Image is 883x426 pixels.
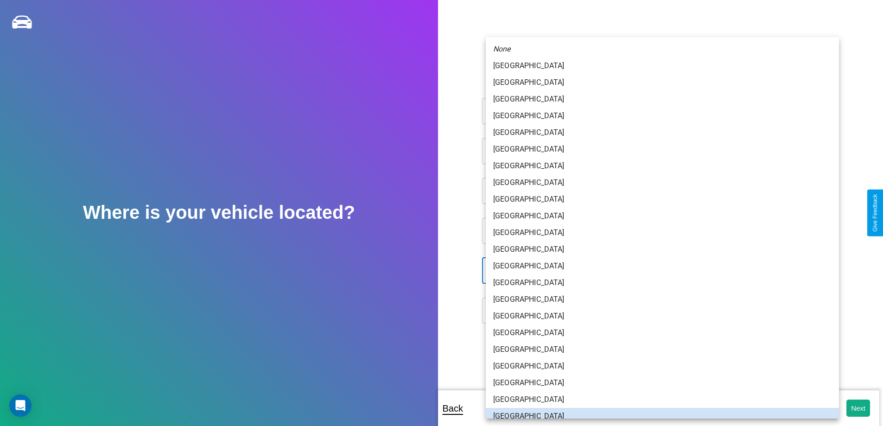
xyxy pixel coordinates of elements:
[486,375,839,391] li: [GEOGRAPHIC_DATA]
[486,141,839,158] li: [GEOGRAPHIC_DATA]
[486,124,839,141] li: [GEOGRAPHIC_DATA]
[9,394,32,417] div: Open Intercom Messenger
[486,158,839,174] li: [GEOGRAPHIC_DATA]
[486,391,839,408] li: [GEOGRAPHIC_DATA]
[486,208,839,224] li: [GEOGRAPHIC_DATA]
[486,74,839,91] li: [GEOGRAPHIC_DATA]
[486,308,839,324] li: [GEOGRAPHIC_DATA]
[486,258,839,274] li: [GEOGRAPHIC_DATA]
[486,408,839,425] li: [GEOGRAPHIC_DATA]
[486,274,839,291] li: [GEOGRAPHIC_DATA]
[486,191,839,208] li: [GEOGRAPHIC_DATA]
[486,358,839,375] li: [GEOGRAPHIC_DATA]
[486,174,839,191] li: [GEOGRAPHIC_DATA]
[486,91,839,108] li: [GEOGRAPHIC_DATA]
[872,194,878,232] div: Give Feedback
[486,224,839,241] li: [GEOGRAPHIC_DATA]
[486,241,839,258] li: [GEOGRAPHIC_DATA]
[486,108,839,124] li: [GEOGRAPHIC_DATA]
[493,44,511,55] em: None
[486,57,839,74] li: [GEOGRAPHIC_DATA]
[486,291,839,308] li: [GEOGRAPHIC_DATA]
[486,341,839,358] li: [GEOGRAPHIC_DATA]
[486,324,839,341] li: [GEOGRAPHIC_DATA]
